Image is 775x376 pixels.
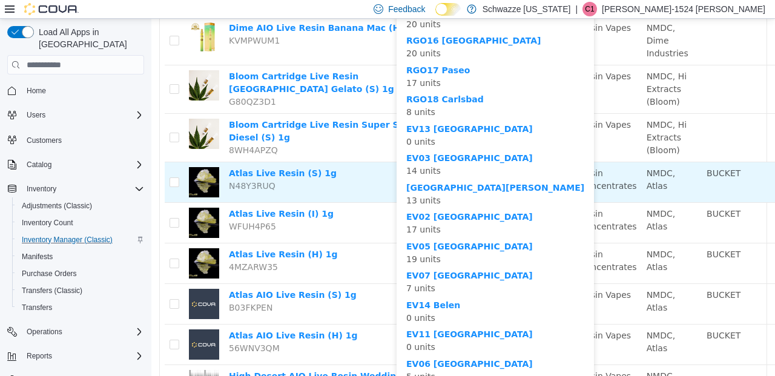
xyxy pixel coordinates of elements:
[555,190,589,200] span: BUCKET
[77,271,205,281] a: Atlas AIO Live Resin (S) 1g
[2,348,149,364] button: Reports
[2,131,149,148] button: Customers
[38,229,68,260] img: Atlas Live Resin (H) 1g hero shot
[424,143,490,184] td: Resin Concentrates
[24,3,79,15] img: Cova
[17,283,87,298] a: Transfers (Classic)
[22,157,144,172] span: Catalog
[27,351,52,361] span: Reports
[2,82,149,99] button: Home
[17,249,144,264] span: Manifests
[255,339,433,364] div: 5 units
[2,180,149,197] button: Inventory
[555,231,589,240] span: BUCKET
[555,271,589,281] span: BUCKET
[77,284,121,294] span: B03FKPEN
[34,26,144,50] span: Load All Apps in [GEOGRAPHIC_DATA]
[255,164,433,174] b: [GEOGRAPHIC_DATA][PERSON_NAME]
[17,249,58,264] a: Manifests
[495,150,524,172] span: NMDC, Atlas
[255,105,381,115] a: EV13 [GEOGRAPHIC_DATA]
[424,95,490,143] td: Resin Vapes
[255,309,433,335] div: 0 units
[22,108,50,122] button: Users
[22,83,144,98] span: Home
[27,184,56,194] span: Inventory
[255,16,433,41] div: 20 units
[27,136,62,145] span: Customers
[12,248,149,265] button: Manifests
[585,2,594,16] span: C1
[255,192,433,217] div: 17 units
[22,252,53,262] span: Manifests
[255,133,433,159] div: 14 units
[77,53,243,75] a: Bloom Cartridge Live Resin [GEOGRAPHIC_DATA] Gelato (S) 1g
[255,340,381,350] b: EV06 [GEOGRAPHIC_DATA]
[555,312,589,322] span: BUCKET
[255,282,309,291] a: EV14 Belen
[17,300,57,315] a: Transfers
[495,271,524,294] span: NMDC, Atlas
[255,311,381,320] b: EV11 [GEOGRAPHIC_DATA]
[22,325,144,339] span: Operations
[22,303,52,312] span: Transfers
[22,235,113,245] span: Inventory Manager (Classic)
[38,148,68,179] img: Atlas Live Resin (S) 1g hero shot
[77,162,124,172] span: N48Y3RUQ
[255,223,381,233] a: EV05 [GEOGRAPHIC_DATA]
[22,325,67,339] button: Operations
[22,349,57,363] button: Reports
[38,270,68,300] img: Atlas AIO Live Resin (S) 1g placeholder
[2,107,149,124] button: Users
[77,231,186,240] a: Atlas Live Resin (H) 1g
[17,283,144,298] span: Transfers (Classic)
[255,251,433,276] div: 7 units
[582,2,597,16] div: Christina-1524 Alvarez
[22,349,144,363] span: Reports
[77,312,206,322] a: Atlas AIO Live Resin (H) 1g
[255,280,433,306] div: 0 units
[77,127,127,136] span: 8WH4APZQ
[22,108,144,122] span: Users
[495,231,524,253] span: NMDC, Atlas
[22,182,144,196] span: Inventory
[17,216,78,230] a: Inventory Count
[388,3,425,15] span: Feedback
[255,45,433,71] div: 17 units
[22,182,61,196] button: Inventory
[38,51,68,82] img: Bloom Cartridge Live Resin Durban Gelato (S) 1g hero shot
[27,110,45,120] span: Users
[17,233,144,247] span: Inventory Manager (Classic)
[22,218,73,228] span: Inventory Count
[17,199,144,213] span: Adjustments (Classic)
[38,311,68,341] img: Atlas AIO Live Resin (H) 1g placeholder
[77,78,125,88] span: G80QZ3D1
[2,323,149,340] button: Operations
[77,325,128,334] span: 56WNV3QM
[495,101,535,136] span: NMDC, Hi Extracts (Bloom)
[255,17,390,27] a: RGO16 [GEOGRAPHIC_DATA]
[575,2,578,16] p: |
[77,203,125,213] span: WFUH4P65
[424,306,490,346] td: Resin Vapes
[22,269,77,279] span: Purchase Orders
[255,252,381,262] a: EV07 [GEOGRAPHIC_DATA]
[255,193,381,203] b: EV02 [GEOGRAPHIC_DATA]
[12,282,149,299] button: Transfers (Classic)
[77,17,128,27] span: KVMPWUM1
[12,231,149,248] button: Inventory Manager (Classic)
[17,300,144,315] span: Transfers
[77,101,263,124] a: Bloom Cartridge Live Resin Super Sour Diesel (S) 1g
[255,74,433,100] div: 8 units
[435,3,461,16] input: Dark Mode
[22,133,67,148] a: Customers
[255,134,381,144] b: EV03 [GEOGRAPHIC_DATA]
[483,2,571,16] p: Schwazze [US_STATE]
[255,47,318,56] a: RGO17 Paseo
